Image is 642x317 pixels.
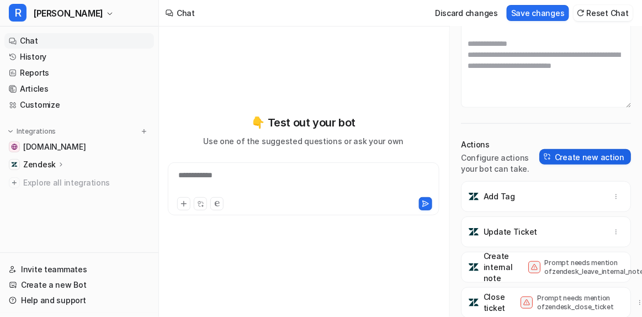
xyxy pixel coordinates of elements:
[17,127,56,136] p: Integrations
[9,4,26,22] span: R
[4,81,154,97] a: Articles
[4,33,154,49] a: Chat
[4,97,154,113] a: Customize
[4,126,59,137] button: Integrations
[4,175,154,191] a: Explore all integrations
[537,294,625,311] p: Prompt needs mention of zendesk_close_ticket
[461,139,539,150] p: Actions
[4,277,154,293] a: Create a new Bot
[544,153,551,161] img: create-action-icon.svg
[4,49,154,65] a: History
[23,159,56,170] p: Zendesk
[4,262,154,277] a: Invite teammates
[11,161,18,168] img: Zendesk
[468,226,479,237] img: Update Ticket icon
[7,128,14,135] img: expand menu
[203,135,404,147] p: Use one of the suggested questions or ask your own
[431,5,502,21] button: Discard changes
[484,292,505,314] p: Close ticket
[4,139,154,155] a: swyfthome.com[DOMAIN_NAME]
[461,152,539,175] p: Configure actions your bot can take.
[23,141,86,152] span: [DOMAIN_NAME]
[11,144,18,150] img: swyfthome.com
[4,65,154,81] a: Reports
[4,293,154,308] a: Help and support
[539,149,631,165] button: Create new action
[484,226,537,237] p: Update Ticket
[177,7,195,19] div: Chat
[577,9,585,17] img: reset
[9,177,20,188] img: explore all integrations
[252,114,356,131] p: 👇 Test out your bot
[140,128,148,135] img: menu_add.svg
[33,6,103,21] span: [PERSON_NAME]
[484,251,513,284] p: Create internal note
[468,191,479,202] img: Add Tag icon
[468,297,479,308] img: Close ticket icon
[507,5,569,21] button: Save changes
[468,262,479,273] img: Create internal note icon
[574,5,633,21] button: Reset Chat
[484,191,515,202] p: Add Tag
[545,258,633,276] p: Prompt needs mention of zendesk_leave_internal_note
[23,174,150,192] span: Explore all integrations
